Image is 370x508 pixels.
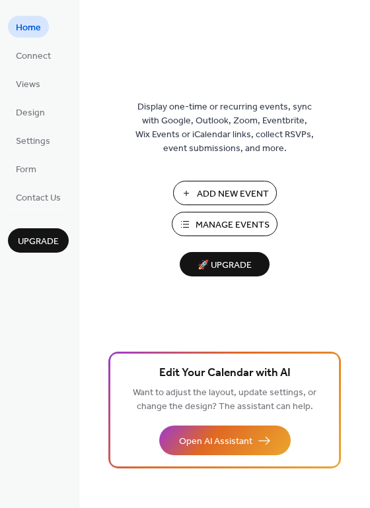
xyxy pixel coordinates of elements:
[8,44,59,66] a: Connect
[8,186,69,208] a: Contact Us
[16,106,45,120] span: Design
[172,212,277,236] button: Manage Events
[16,49,51,63] span: Connect
[197,187,269,201] span: Add New Event
[179,435,252,449] span: Open AI Assistant
[16,21,41,35] span: Home
[8,228,69,253] button: Upgrade
[16,163,36,177] span: Form
[18,235,59,249] span: Upgrade
[180,252,270,276] button: 🚀 Upgrade
[188,257,262,274] span: 🚀 Upgrade
[8,129,58,151] a: Settings
[173,181,277,205] button: Add New Event
[16,135,50,148] span: Settings
[133,384,316,416] span: Want to adjust the layout, update settings, or change the design? The assistant can help.
[159,364,291,383] span: Edit Your Calendar with AI
[8,16,49,38] a: Home
[135,100,314,156] span: Display one-time or recurring events, sync with Google, Outlook, Zoom, Eventbrite, Wix Events or ...
[16,191,61,205] span: Contact Us
[159,426,291,455] button: Open AI Assistant
[196,218,270,232] span: Manage Events
[8,73,48,94] a: Views
[16,78,40,92] span: Views
[8,101,53,123] a: Design
[8,158,44,179] a: Form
